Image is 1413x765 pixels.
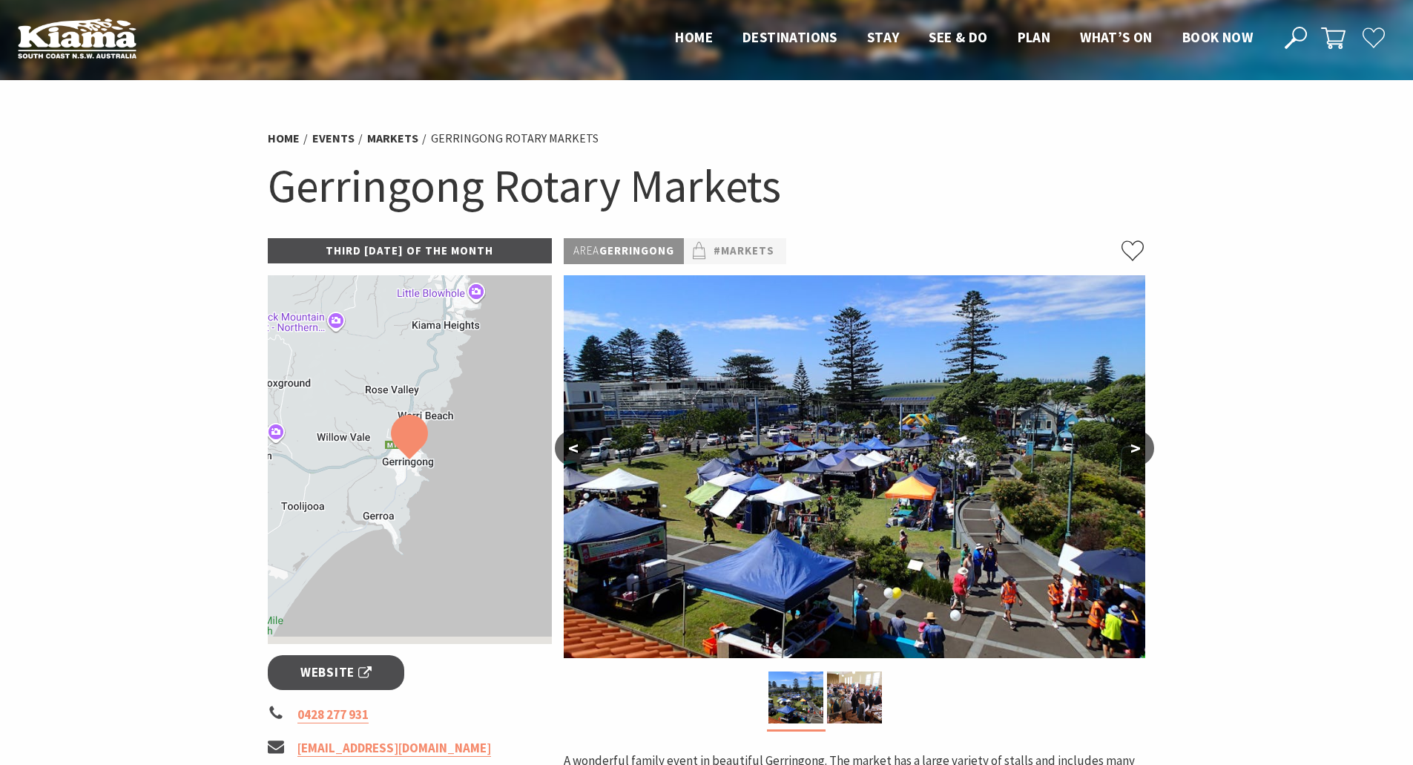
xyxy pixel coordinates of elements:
span: Stay [867,28,900,46]
img: Kiama Logo [18,18,136,59]
img: Christmas Market and Street Parade [768,672,823,723]
a: Events [312,131,355,146]
span: Destinations [742,28,837,46]
a: Home [268,131,300,146]
span: Website [300,663,372,683]
p: Gerringong [564,238,684,264]
a: [EMAIL_ADDRESS][DOMAIN_NAME] [297,740,491,757]
span: What’s On [1080,28,1153,46]
span: Book now [1182,28,1253,46]
h1: Gerringong Rotary Markets [268,156,1146,216]
a: 0428 277 931 [297,706,369,723]
p: Third [DATE] of the Month [268,238,553,263]
li: Gerringong Rotary Markets [431,129,599,148]
img: Christmas Market and Street Parade [564,275,1145,658]
nav: Main Menu [660,26,1268,50]
span: Area [573,243,599,257]
a: #Markets [714,242,774,260]
span: Home [675,28,713,46]
span: Plan [1018,28,1051,46]
button: > [1117,430,1154,466]
button: < [555,430,592,466]
a: Markets [367,131,418,146]
span: See & Do [929,28,987,46]
img: Gerringong Town Hall [827,672,882,723]
a: Website [268,655,405,690]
